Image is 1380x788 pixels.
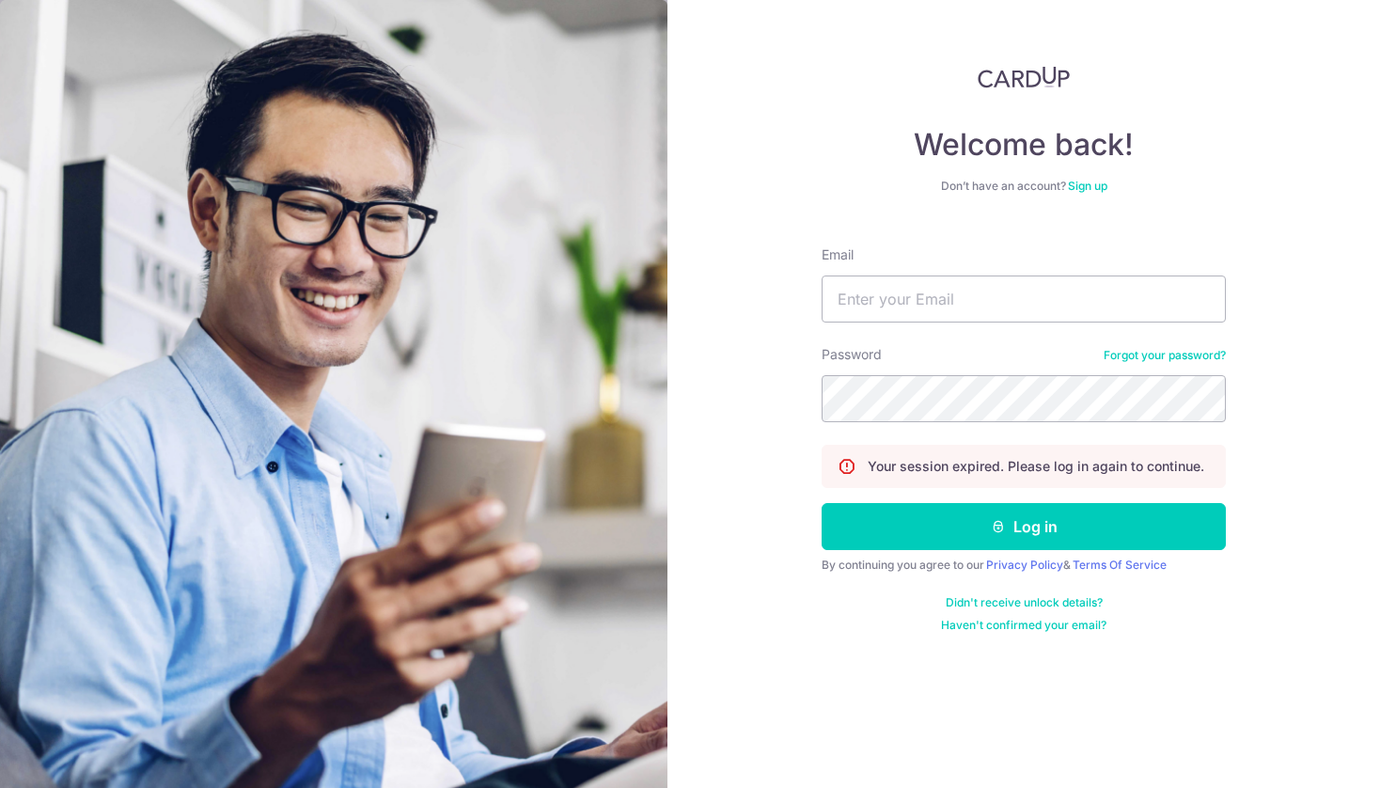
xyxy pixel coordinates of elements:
a: Sign up [1068,179,1107,193]
input: Enter your Email [822,276,1226,323]
h4: Welcome back! [822,126,1226,164]
a: Haven't confirmed your email? [941,618,1106,633]
a: Terms Of Service [1073,558,1167,572]
img: CardUp Logo [978,66,1070,88]
a: Privacy Policy [986,558,1063,572]
button: Log in [822,503,1226,550]
a: Didn't receive unlock details? [946,595,1103,610]
label: Password [822,345,882,364]
a: Forgot your password? [1104,348,1226,363]
div: Don’t have an account? [822,179,1226,194]
label: Email [822,245,854,264]
p: Your session expired. Please log in again to continue. [868,457,1204,476]
div: By continuing you agree to our & [822,558,1226,573]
